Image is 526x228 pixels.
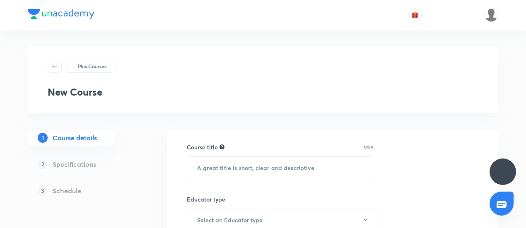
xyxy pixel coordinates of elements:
[408,8,422,22] button: avatar
[220,143,224,151] div: A great title is short, clear and descriptive
[48,86,102,98] h3: New Course
[411,11,419,19] img: avatar
[38,159,48,169] p: 2
[28,9,94,19] img: Company Logo
[53,186,81,196] h5: Schedule
[498,167,508,177] img: ttu
[187,157,373,178] input: A great title is short, clear and descriptive
[53,159,96,169] h5: Specifications
[364,145,373,149] p: 0/80
[38,133,48,143] p: 1
[28,9,94,21] a: Company Logo
[187,195,225,204] h6: Educator type
[53,133,97,143] h5: Course details
[78,62,106,70] p: Plus Courses
[197,216,263,224] h6: Select an Educator type
[38,186,48,196] p: 3
[484,8,498,22] img: Piali K
[187,143,218,151] h6: Course title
